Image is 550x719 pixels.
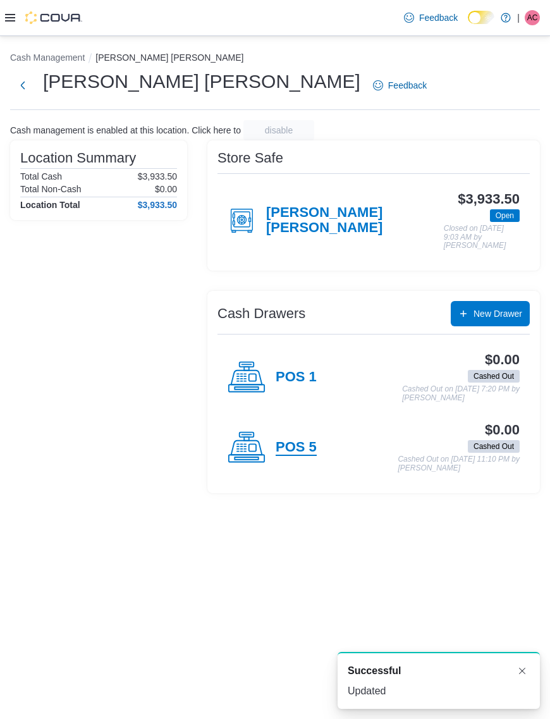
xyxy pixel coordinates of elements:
span: Open [496,210,514,221]
input: Dark Mode [468,11,494,24]
span: Cashed Out [468,370,520,383]
button: disable [243,120,314,140]
span: Feedback [388,79,427,92]
h3: Location Summary [20,151,136,166]
span: disable [265,124,293,137]
h6: Total Cash [20,171,62,181]
a: Feedback [399,5,463,30]
p: $3,933.50 [138,171,177,181]
h4: Location Total [20,200,80,210]
span: New Drawer [474,307,522,320]
button: [PERSON_NAME] [PERSON_NAME] [95,52,243,63]
span: Feedback [419,11,458,24]
span: Successful [348,663,401,679]
h3: $0.00 [485,352,520,367]
span: Cashed Out [474,441,514,452]
button: Cash Management [10,52,85,63]
h1: [PERSON_NAME] [PERSON_NAME] [43,69,360,94]
p: $0.00 [155,184,177,194]
h4: $3,933.50 [138,200,177,210]
h6: Total Non-Cash [20,184,82,194]
span: Open [490,209,520,222]
button: Dismiss toast [515,663,530,679]
nav: An example of EuiBreadcrumbs [10,51,540,66]
h4: POS 5 [276,439,317,456]
h4: POS 1 [276,369,317,386]
div: Notification [348,663,530,679]
span: Cashed Out [474,371,514,382]
span: AC [527,10,538,25]
h3: $3,933.50 [458,192,520,207]
button: Next [10,73,35,98]
p: Closed on [DATE] 9:03 AM by [PERSON_NAME] [444,224,520,250]
h3: Store Safe [217,151,283,166]
h3: Cash Drawers [217,306,305,321]
span: Cashed Out [468,440,520,453]
div: Alex Collier [525,10,540,25]
button: New Drawer [451,301,530,326]
a: Feedback [368,73,432,98]
p: | [517,10,520,25]
p: Cashed Out on [DATE] 11:10 PM by [PERSON_NAME] [398,455,520,472]
p: Cash management is enabled at this location. Click here to [10,125,241,135]
img: Cova [25,11,82,24]
div: Updated [348,684,530,699]
h4: [PERSON_NAME] [PERSON_NAME] [266,205,444,237]
p: Cashed Out on [DATE] 7:20 PM by [PERSON_NAME] [402,385,520,402]
h3: $0.00 [485,422,520,438]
